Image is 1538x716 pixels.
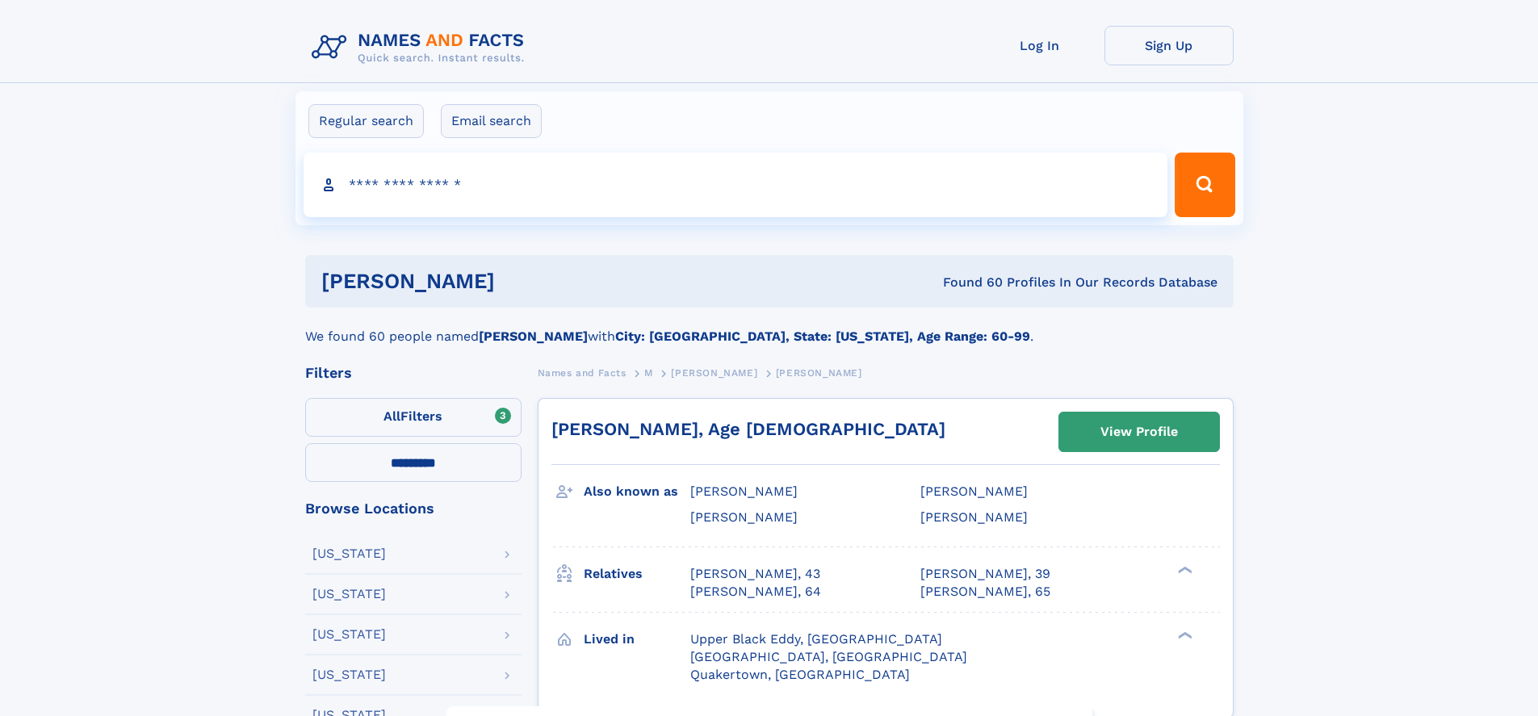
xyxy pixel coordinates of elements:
div: [US_STATE] [312,668,386,681]
a: Sign Up [1104,26,1234,65]
b: [PERSON_NAME] [479,329,588,344]
b: City: [GEOGRAPHIC_DATA], State: [US_STATE], Age Range: 60-99 [615,329,1030,344]
div: [US_STATE] [312,628,386,641]
span: [PERSON_NAME] [776,367,862,379]
span: Upper Black Eddy, [GEOGRAPHIC_DATA] [690,631,942,647]
a: [PERSON_NAME], 39 [920,565,1050,583]
span: [GEOGRAPHIC_DATA], [GEOGRAPHIC_DATA] [690,649,967,664]
a: View Profile [1059,412,1219,451]
a: [PERSON_NAME], 65 [920,583,1050,601]
a: M [644,362,653,383]
div: [US_STATE] [312,547,386,560]
span: [PERSON_NAME] [690,509,798,525]
h3: Relatives [584,560,690,588]
div: ❯ [1174,564,1193,575]
span: [PERSON_NAME] [920,509,1028,525]
div: We found 60 people named with . [305,308,1234,346]
span: [PERSON_NAME] [671,367,757,379]
a: [PERSON_NAME], 64 [690,583,821,601]
span: [PERSON_NAME] [920,484,1028,499]
span: All [383,408,400,424]
span: Quakertown, [GEOGRAPHIC_DATA] [690,667,910,682]
h1: [PERSON_NAME] [321,271,719,291]
label: Filters [305,398,522,437]
label: Email search [441,104,542,138]
a: [PERSON_NAME], Age [DEMOGRAPHIC_DATA] [551,419,945,439]
div: Filters [305,366,522,380]
label: Regular search [308,104,424,138]
h3: Lived in [584,626,690,653]
h3: Also known as [584,478,690,505]
span: M [644,367,653,379]
button: Search Button [1175,153,1234,217]
a: Names and Facts [538,362,627,383]
div: [US_STATE] [312,588,386,601]
a: [PERSON_NAME] [671,362,757,383]
span: [PERSON_NAME] [690,484,798,499]
a: Log In [975,26,1104,65]
img: Logo Names and Facts [305,26,538,69]
div: View Profile [1100,413,1178,450]
div: ❯ [1174,630,1193,640]
a: [PERSON_NAME], 43 [690,565,820,583]
div: Found 60 Profiles In Our Records Database [719,274,1217,291]
input: search input [304,153,1168,217]
div: Browse Locations [305,501,522,516]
